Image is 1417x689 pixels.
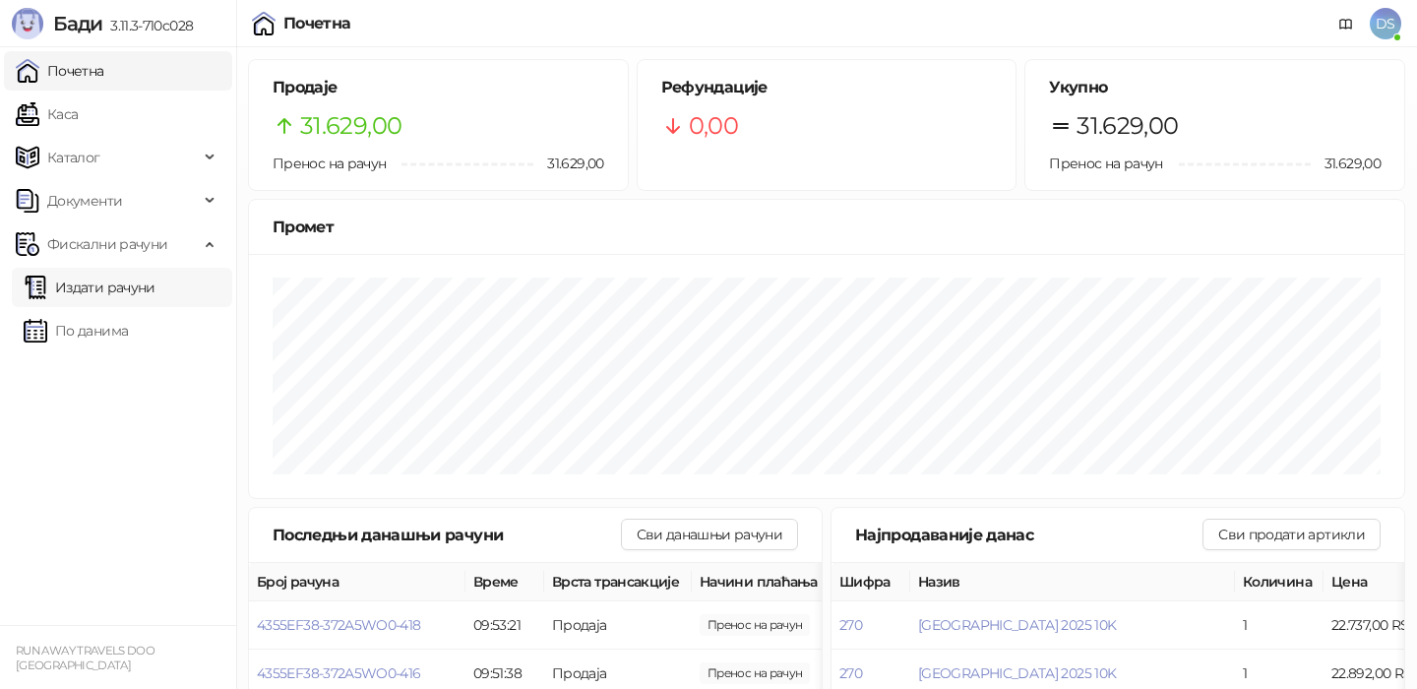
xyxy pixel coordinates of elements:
[273,76,604,99] h5: Продаје
[283,16,351,31] div: Почетна
[465,563,544,601] th: Време
[16,94,78,134] a: Каса
[689,107,738,145] span: 0,00
[249,563,465,601] th: Број рачуна
[544,563,692,601] th: Врста трансакције
[1235,563,1324,601] th: Количина
[700,662,810,684] span: 15.737,00
[839,664,862,682] button: 270
[273,523,621,547] div: Последњи данашњи рачуни
[1049,155,1162,172] span: Пренос на рачун
[832,563,910,601] th: Шифра
[47,224,167,264] span: Фискални рачуни
[1202,519,1381,550] button: Сви продати артикли
[692,563,889,601] th: Начини плаћања
[700,614,810,636] span: 15.892,00
[661,76,993,99] h5: Рефундације
[300,107,401,145] span: 31.629,00
[257,616,421,634] button: 4355EF38-372A5WO0-418
[12,8,43,39] img: Logo
[1330,8,1362,39] a: Документација
[273,155,386,172] span: Пренос на рачун
[1235,601,1324,650] td: 1
[16,644,154,672] small: RUN AWAY TRAVELS DOO [GEOGRAPHIC_DATA]
[24,268,155,307] a: Издати рачуни
[839,616,862,634] button: 270
[544,601,692,650] td: Продаја
[273,215,1381,239] div: Промет
[47,138,100,177] span: Каталог
[918,616,1116,634] button: [GEOGRAPHIC_DATA] 2025 10K
[1049,76,1381,99] h5: Укупно
[24,311,128,350] a: По данима
[533,153,603,174] span: 31.629,00
[855,523,1202,547] div: Најпродаваније данас
[918,664,1116,682] button: [GEOGRAPHIC_DATA] 2025 10K
[621,519,798,550] button: Сви данашњи рачуни
[47,181,122,220] span: Документи
[465,601,544,650] td: 09:53:21
[257,664,421,682] button: 4355EF38-372A5WO0-416
[102,17,193,34] span: 3.11.3-710c028
[1077,107,1178,145] span: 31.629,00
[1370,8,1401,39] span: DS
[910,563,1235,601] th: Назив
[53,12,102,35] span: Бади
[1311,153,1381,174] span: 31.629,00
[16,51,104,91] a: Почетна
